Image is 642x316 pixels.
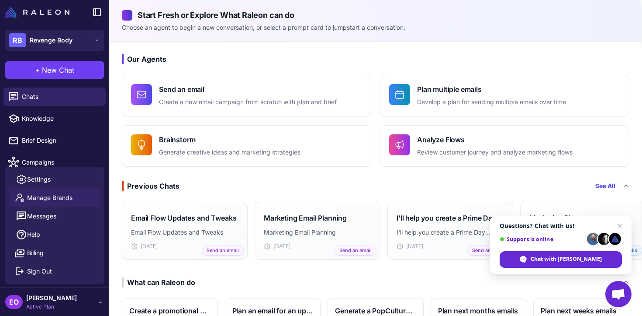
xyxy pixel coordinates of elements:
[27,211,56,221] span: Messages
[467,246,509,256] span: Send an email
[5,30,104,51] button: RBRevenge Body
[27,248,44,258] span: Billing
[380,75,629,116] button: Plan multiple emailsDevelop a plan for sending multiple emails over time
[27,230,40,239] span: Help
[9,207,100,225] button: Messages
[264,242,371,250] div: [DATE]
[335,246,376,256] span: Send an email
[159,147,300,158] p: Generate creative ideas and marketing strategies
[122,23,629,32] p: Choose an agent to begin a new conversation, or select a prompt card to jumpstart a conversation.
[417,147,573,158] p: Review customer journey and analyze marketing flows
[500,222,622,229] span: Questions? Chat with us!
[159,84,337,95] h4: Send an email
[122,181,179,191] div: Previous Chats
[122,277,195,288] div: What can Raleon do
[5,7,69,18] img: Raleon Logo
[202,246,244,256] span: Send an email
[22,92,99,102] span: Chats
[3,109,106,128] a: Knowledge
[5,295,23,309] div: EO
[27,175,51,184] span: Settings
[397,213,504,223] h3: I'll help you create a Prime Day campaign for Revenge Body. Let's start with a compelling email anno
[3,131,106,150] a: Brief Design
[529,213,579,223] h3: Marketing Plan
[122,125,371,167] button: BrainstormGenerate creative ideas and marketing strategies
[35,65,40,75] span: +
[417,134,573,145] h4: Analyze Flows
[397,242,504,250] div: [DATE]
[264,213,347,223] h3: Marketing Email Planning
[531,255,602,263] span: Chat with [PERSON_NAME]
[9,262,100,281] button: Sign Out
[22,158,99,167] span: Campaigns
[614,221,625,231] span: Close chat
[122,9,629,21] h2: Start Fresh or Explore What Raleon can do
[417,84,566,95] h4: Plan multiple emails
[22,114,99,123] span: Knowledge
[42,65,74,75] span: New Chat
[397,228,504,237] p: I'll help you create a Prime Day campaign for Revenge Body. Let's start with a compelling email anno
[9,225,100,244] a: Help
[605,281,632,307] div: Open chat
[159,97,337,107] p: Create a new email campaign from scratch with plan and brief
[131,242,238,250] div: [DATE]
[9,33,26,47] div: RB
[264,228,371,237] p: Marketing Email Planning
[541,305,622,316] h3: Plan next weeks emails
[3,153,106,172] a: Campaigns
[500,236,584,242] span: Support is online
[26,293,77,303] span: [PERSON_NAME]
[131,228,238,237] p: Email Flow Updates and Tweaks
[380,125,629,167] button: Analyze FlowsReview customer journey and analyze marketing flows
[129,305,211,316] h3: Create a promotional brief and email
[30,35,72,45] span: Revenge Body
[595,181,615,191] a: See All
[3,88,106,106] a: Chats
[27,193,72,203] span: Manage Brands
[5,7,73,18] a: Raleon Logo
[22,136,99,145] span: Brief Design
[26,303,77,311] span: Active Plan
[335,305,416,316] h3: Generate a PopCulture themed brief
[159,134,300,145] h4: Brainstorm
[232,305,314,316] h3: Plan an email for an upcoming holiday
[27,267,52,276] span: Sign Out
[122,75,371,116] button: Send an emailCreate a new email campaign from scratch with plan and brief
[5,61,104,79] button: +New Chat
[500,251,622,268] div: Chat with Raleon
[417,97,566,107] p: Develop a plan for sending multiple emails over time
[122,54,629,64] h3: Our Agents
[438,305,519,316] h3: Plan next months emails
[131,213,236,223] h3: Email Flow Updates and Tweaks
